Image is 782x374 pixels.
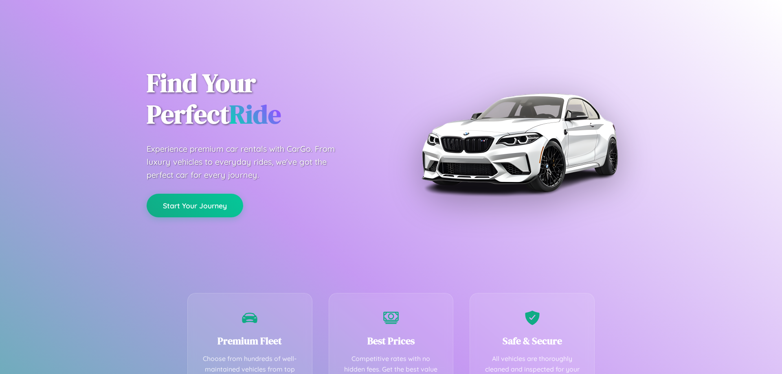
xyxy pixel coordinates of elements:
[341,334,441,348] h3: Best Prices
[147,68,379,130] h1: Find Your Perfect
[417,41,621,244] img: Premium BMW car rental vehicle
[200,334,300,348] h3: Premium Fleet
[147,142,350,182] p: Experience premium car rentals with CarGo. From luxury vehicles to everyday rides, we've got the ...
[482,334,582,348] h3: Safe & Secure
[147,194,243,217] button: Start Your Journey
[229,96,281,132] span: Ride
